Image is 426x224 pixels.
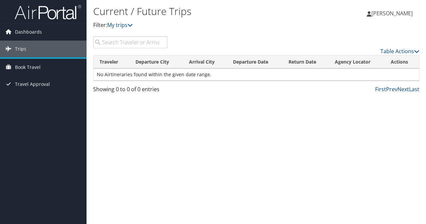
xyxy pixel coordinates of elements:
th: Actions [385,56,419,69]
div: Showing 0 to 0 of 0 entries [93,85,167,97]
a: Prev [386,86,397,93]
span: Trips [15,41,26,57]
a: Last [409,86,419,93]
p: Filter: [93,21,311,30]
th: Arrival City: activate to sort column ascending [183,56,227,69]
a: First [375,86,386,93]
th: Agency Locator: activate to sort column ascending [329,56,385,69]
th: Departure Date: activate to sort column descending [227,56,283,69]
td: No Airtineraries found within the given date range. [94,69,419,81]
span: Book Travel [15,59,41,76]
th: Traveler: activate to sort column ascending [94,56,129,69]
a: Table Actions [380,48,419,55]
img: airportal-logo.png [15,4,81,20]
a: My trips [107,21,133,29]
span: Dashboards [15,24,42,40]
h1: Current / Future Trips [93,4,311,18]
th: Departure City: activate to sort column ascending [129,56,183,69]
span: [PERSON_NAME] [371,10,413,17]
input: Search Traveler or Arrival City [93,36,167,48]
a: [PERSON_NAME] [367,3,419,23]
a: Next [397,86,409,93]
span: Travel Approval [15,76,50,93]
th: Return Date: activate to sort column ascending [283,56,329,69]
